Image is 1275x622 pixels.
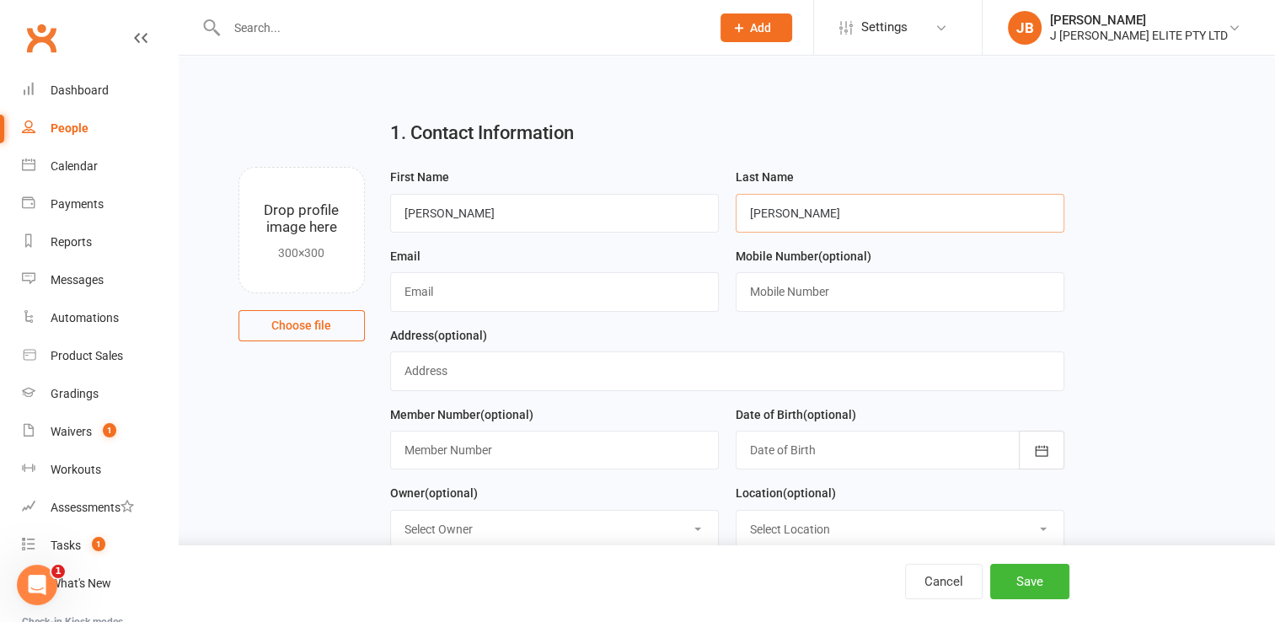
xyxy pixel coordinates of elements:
a: Messages [22,261,178,299]
label: Location [736,484,836,502]
div: People [51,121,88,135]
input: Search... [222,16,699,40]
a: Workouts [22,451,178,489]
div: Gradings [51,387,99,400]
div: What's New [51,576,111,590]
input: Address [390,351,1064,390]
div: Waivers [51,425,92,438]
label: Mobile Number [736,247,871,265]
a: Automations [22,299,178,337]
div: Assessments [51,501,134,514]
label: Email [390,247,421,265]
div: [PERSON_NAME] [1050,13,1228,28]
a: Dashboard [22,72,178,110]
div: Reports [51,235,92,249]
div: Workouts [51,463,101,476]
h2: 1. Contact Information [390,123,1064,143]
button: Save [990,564,1069,599]
spang: (optional) [480,408,533,421]
div: Dashboard [51,83,109,97]
a: Product Sales [22,337,178,375]
label: Date of Birth [736,405,856,424]
label: Last Name [736,168,794,186]
span: 1 [51,565,65,578]
label: Member Number [390,405,533,424]
span: 1 [92,537,105,551]
a: Calendar [22,147,178,185]
button: Add [721,13,792,42]
input: Last Name [736,194,1064,233]
label: Owner [390,484,478,502]
a: Tasks 1 [22,527,178,565]
input: Email [390,272,719,311]
div: Messages [51,273,104,287]
a: Assessments [22,489,178,527]
spang: (optional) [425,486,478,500]
a: Reports [22,223,178,261]
a: People [22,110,178,147]
div: Calendar [51,159,98,173]
div: Tasks [51,539,81,552]
div: JB [1008,11,1042,45]
a: Payments [22,185,178,223]
span: Add [750,21,771,35]
div: Product Sales [51,349,123,362]
a: What's New [22,565,178,603]
div: Automations [51,311,119,324]
spang: (optional) [818,249,871,263]
label: Address [390,326,487,345]
spang: (optional) [434,329,487,342]
button: Choose file [238,310,365,340]
iframe: Intercom live chat [17,565,57,605]
a: Clubworx [20,17,62,59]
spang: (optional) [783,486,836,500]
a: Waivers 1 [22,413,178,451]
label: First Name [390,168,449,186]
input: Member Number [390,431,719,469]
a: Gradings [22,375,178,413]
span: Settings [861,8,908,46]
div: J [PERSON_NAME] ELITE PTY LTD [1050,28,1228,43]
button: Cancel [905,564,983,599]
spang: (optional) [803,408,856,421]
input: First Name [390,194,719,233]
span: 1 [103,423,116,437]
div: Payments [51,197,104,211]
input: Mobile Number [736,272,1064,311]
